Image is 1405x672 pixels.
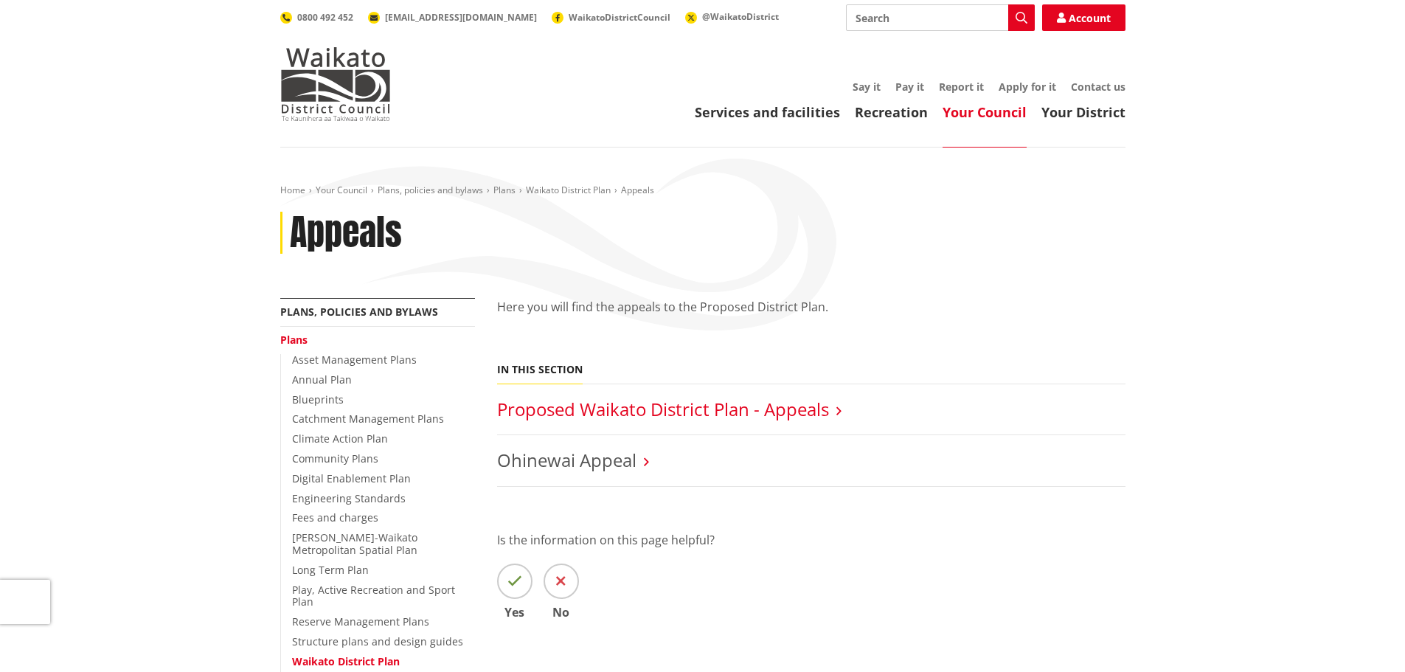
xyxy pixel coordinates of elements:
[939,80,984,94] a: Report it
[316,184,367,196] a: Your Council
[895,80,924,94] a: Pay it
[378,184,483,196] a: Plans, policies and bylaws
[999,80,1056,94] a: Apply for it
[292,563,369,577] a: Long Term Plan
[292,353,417,367] a: Asset Management Plans
[493,184,516,196] a: Plans
[290,212,402,254] h1: Appeals
[292,583,455,609] a: Play, Active Recreation and Sport Plan
[292,510,378,524] a: Fees and charges
[702,10,779,23] span: @WaikatoDistrict
[497,531,1125,549] p: Is the information on this page helpful?
[292,432,388,446] a: Climate Action Plan
[1042,4,1125,31] a: Account
[846,4,1035,31] input: Search input
[297,11,353,24] span: 0800 492 452
[368,11,537,24] a: [EMAIL_ADDRESS][DOMAIN_NAME]
[292,373,352,387] a: Annual Plan
[497,606,532,618] span: Yes
[526,184,611,196] a: Waikato District Plan
[292,412,444,426] a: Catchment Management Plans
[695,103,840,121] a: Services and facilities
[292,491,406,505] a: Engineering Standards
[497,448,636,472] a: Ohinewai Appeal
[292,654,400,668] a: Waikato District Plan
[621,184,654,196] span: Appeals
[292,634,463,648] a: Structure plans and design guides
[385,11,537,24] span: [EMAIL_ADDRESS][DOMAIN_NAME]
[544,606,579,618] span: No
[497,397,829,421] a: Proposed Waikato District Plan - Appeals
[685,10,779,23] a: @WaikatoDistrict
[292,530,417,557] a: [PERSON_NAME]-Waikato Metropolitan Spatial Plan
[280,333,308,347] a: Plans
[292,614,429,628] a: Reserve Management Plans
[497,298,1125,316] p: Here you will find the appeals to the Proposed District Plan.
[497,364,583,376] h5: In this section
[292,471,411,485] a: Digital Enablement Plan
[943,103,1027,121] a: Your Council
[1071,80,1125,94] a: Contact us
[280,184,1125,197] nav: breadcrumb
[855,103,928,121] a: Recreation
[1041,103,1125,121] a: Your District
[280,184,305,196] a: Home
[292,451,378,465] a: Community Plans
[853,80,881,94] a: Say it
[552,11,670,24] a: WaikatoDistrictCouncil
[569,11,670,24] span: WaikatoDistrictCouncil
[1337,610,1390,663] iframe: Messenger Launcher
[280,11,353,24] a: 0800 492 452
[280,47,391,121] img: Waikato District Council - Te Kaunihera aa Takiwaa o Waikato
[292,392,344,406] a: Blueprints
[280,305,438,319] a: Plans, policies and bylaws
